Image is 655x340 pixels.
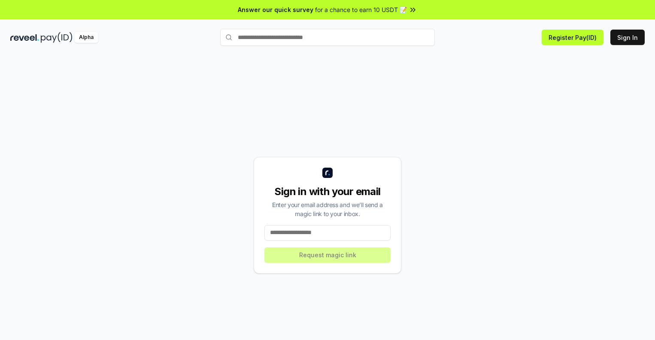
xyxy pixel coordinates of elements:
button: Register Pay(ID) [542,30,603,45]
img: logo_small [322,168,333,178]
button: Sign In [610,30,645,45]
div: Alpha [74,32,98,43]
div: Sign in with your email [264,185,391,199]
div: Enter your email address and we’ll send a magic link to your inbox. [264,200,391,218]
img: reveel_dark [10,32,39,43]
span: Answer our quick survey [238,5,313,14]
img: pay_id [41,32,73,43]
span: for a chance to earn 10 USDT 📝 [315,5,407,14]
